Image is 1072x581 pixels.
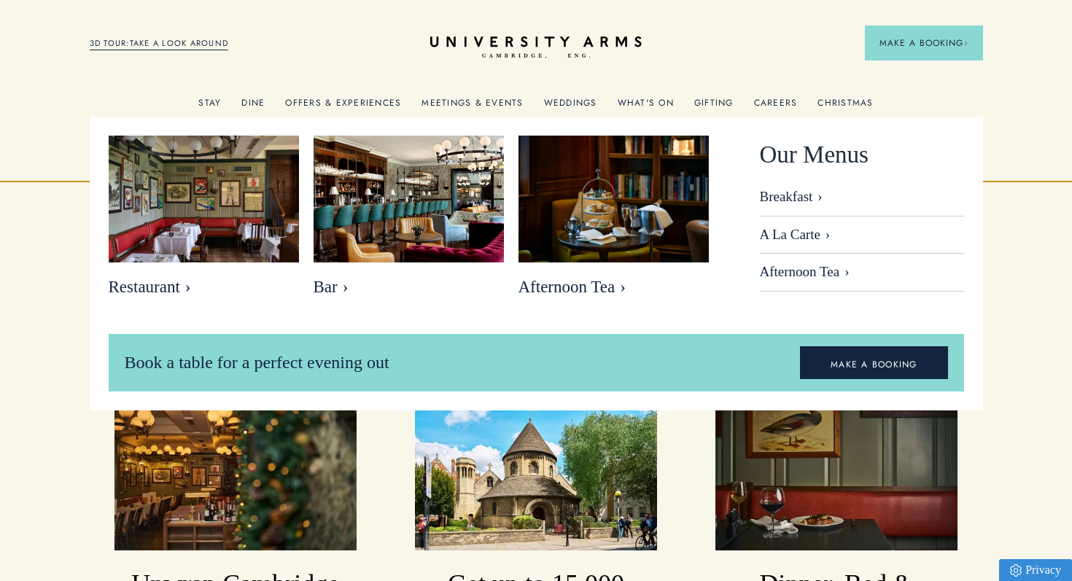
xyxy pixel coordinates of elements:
[90,37,229,50] a: 3D TOUR:TAKE A LOOK AROUND
[241,98,265,117] a: Dine
[544,98,597,117] a: Weddings
[314,277,504,297] span: Bar
[963,41,968,46] img: Arrow icon
[125,353,389,372] span: Book a table for a perfect evening out
[618,98,674,117] a: What's On
[518,136,709,305] a: image-eb2e3df6809416bccf7066a54a890525e7486f8d-2500x1667-jpg Afternoon Tea
[114,389,357,550] img: image-8c003cf989d0ef1515925c9ae6c58a0350393050-2500x1667-jpg
[694,98,734,117] a: Gifting
[314,136,504,262] img: image-b49cb22997400f3f08bed174b2325b8c369ebe22-8192x5461-jpg
[1010,564,1022,577] img: Privacy
[817,98,873,117] a: Christmas
[800,346,948,380] a: MAKE A BOOKING
[760,217,964,254] a: A La Carte
[999,559,1072,581] a: Privacy
[715,389,958,550] img: image-a84cd6be42fa7fc105742933f10646be5f14c709-3000x2000-jpg
[518,277,709,297] span: Afternoon Tea
[314,136,504,305] a: image-b49cb22997400f3f08bed174b2325b8c369ebe22-8192x5461-jpg Bar
[109,136,299,305] a: image-bebfa3899fb04038ade422a89983545adfd703f7-2500x1667-jpg Restaurant
[754,98,798,117] a: Careers
[422,98,523,117] a: Meetings & Events
[109,136,299,262] img: image-bebfa3899fb04038ade422a89983545adfd703f7-2500x1667-jpg
[285,98,401,117] a: Offers & Experiences
[518,136,709,262] img: image-eb2e3df6809416bccf7066a54a890525e7486f8d-2500x1667-jpg
[415,389,657,550] img: image-a169143ac3192f8fe22129d7686b8569f7c1e8bc-2500x1667-jpg
[879,36,968,50] span: Make a Booking
[760,189,964,217] a: Breakfast
[760,254,964,292] a: Afternoon Tea
[109,277,299,297] span: Restaurant
[760,136,869,174] span: Our Menus
[865,26,983,61] button: Make a BookingArrow icon
[198,98,221,117] a: Stay
[430,36,642,59] a: Home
